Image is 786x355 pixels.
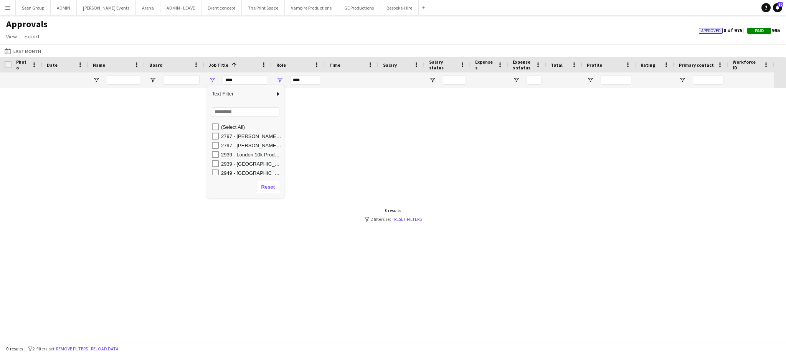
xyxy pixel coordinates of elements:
[149,62,163,68] span: Board
[276,62,286,68] span: Role
[257,181,279,193] button: Reset
[338,0,380,15] button: GE Productions
[221,161,282,167] div: 2939 - [GEOGRAPHIC_DATA] Production Compound
[601,76,631,85] input: Profile Filter Input
[513,77,520,84] button: Open Filter Menu
[33,346,54,352] span: 2 filters set
[149,77,156,84] button: Open Filter Menu
[207,85,284,198] div: Column Filter
[679,77,686,84] button: Open Filter Menu
[587,62,602,68] span: Profile
[77,0,136,15] button: [PERSON_NAME] Events
[221,143,282,148] div: 2797 - [PERSON_NAME] Challenge Branding Team
[21,31,43,41] a: Export
[163,76,200,85] input: Board Filter Input
[365,207,422,213] div: 0 results
[679,62,714,68] span: Primary contact
[201,0,242,15] button: Event concept
[221,152,282,158] div: 2939 - London 10k Production crew
[693,76,723,85] input: Primary contact Filter Input
[212,107,279,117] input: Search filter values
[778,2,783,7] span: 10
[429,59,457,71] span: Salary status
[209,77,216,84] button: Open Filter Menu
[54,345,89,353] button: Remove filters
[587,77,594,84] button: Open Filter Menu
[209,62,228,68] span: Job Title
[747,27,780,34] span: 995
[6,33,17,40] span: View
[25,33,40,40] span: Export
[551,62,563,68] span: Total
[383,62,397,68] span: Salary
[207,87,275,100] span: Text Filter
[3,31,20,41] a: View
[773,3,782,12] a: 10
[641,62,655,68] span: Rating
[221,170,282,176] div: 2949 - [GEOGRAPHIC_DATA] (Breezy Car, Luton Van)
[51,0,77,15] button: ADMIN
[380,0,419,15] button: Bespoke-Hire
[429,77,436,84] button: Open Filter Menu
[16,59,28,71] span: Photo
[242,0,285,15] button: The Print Space
[93,77,100,84] button: Open Filter Menu
[16,0,51,15] button: Seen Group
[699,27,747,34] span: 0 of 975
[3,46,43,56] button: Last Month
[285,0,338,15] button: Vampire Productions
[513,59,532,71] span: Expenses status
[160,0,201,15] button: ADMIN - LEAVE
[365,216,422,222] div: 2 filters set
[329,62,340,68] span: Time
[276,77,283,84] button: Open Filter Menu
[221,133,282,139] div: 2797 - [PERSON_NAME] Challenge (Peugeot Van)
[221,124,282,130] div: (Select All)
[527,76,542,85] input: Expenses status Filter Input
[136,0,160,15] button: Arena
[5,61,12,68] input: Column with Header Selection
[47,62,58,68] span: Date
[443,76,466,85] input: Salary status Filter Input
[89,345,120,353] button: Reload data
[93,62,105,68] span: Name
[107,76,140,85] input: Name Filter Input
[475,59,494,71] span: Expenses
[701,28,721,33] span: Approved
[394,216,422,222] a: Reset filters
[733,59,760,71] span: Workforce ID
[755,28,764,33] span: Paid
